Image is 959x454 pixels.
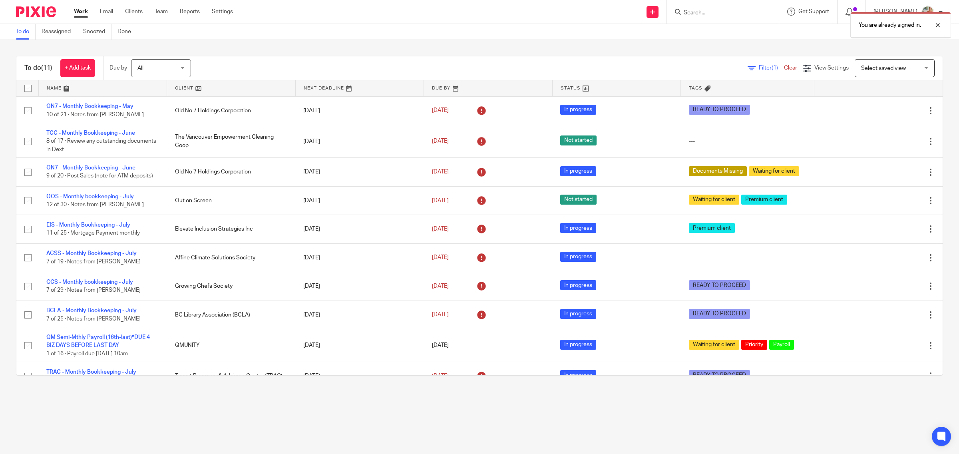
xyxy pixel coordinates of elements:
[167,329,296,362] td: QMUNITY
[16,6,56,17] img: Pixie
[689,105,750,115] span: READY TO PROCEED
[432,373,449,379] span: [DATE]
[560,166,596,176] span: In progress
[689,86,702,90] span: Tags
[689,370,750,380] span: READY TO PROCEED
[560,105,596,115] span: In progress
[167,125,296,157] td: The Vancouver Empowerment Cleaning Coop
[295,186,424,215] td: [DATE]
[16,24,36,40] a: To do
[772,65,778,71] span: (1)
[155,8,168,16] a: Team
[432,255,449,261] span: [DATE]
[83,24,111,40] a: Snoozed
[180,8,200,16] a: Reports
[295,272,424,301] td: [DATE]
[74,8,88,16] a: Work
[167,272,296,301] td: Growing Chefs Society
[432,342,449,348] span: [DATE]
[432,283,449,289] span: [DATE]
[432,312,449,318] span: [DATE]
[46,308,137,313] a: BCLA - Monthly Bookkeeping - July
[689,309,750,319] span: READY TO PROCEED
[689,223,735,233] span: Premium client
[759,65,784,71] span: Filter
[432,169,449,175] span: [DATE]
[432,108,449,113] span: [DATE]
[689,254,806,262] div: ---
[560,252,596,262] span: In progress
[560,280,596,290] span: In progress
[167,362,296,390] td: Tenant Resource & Advisory Centre (TRAC)
[46,173,153,179] span: 9 of 20 · Post Sales (note for ATM deposits)
[46,139,156,153] span: 8 of 17 · Review any outstanding documents in Dext
[167,158,296,186] td: Old No 7 Holdings Corporation
[814,65,849,71] span: View Settings
[295,158,424,186] td: [DATE]
[46,231,140,236] span: 11 of 25 · Mortgage Payment monthly
[109,64,127,72] p: Due by
[46,279,133,285] a: GCS - Monthly bookkeeping - July
[212,8,233,16] a: Settings
[167,215,296,243] td: Elevate Inclusion Strategies Inc
[137,66,143,71] span: All
[741,195,787,205] span: Premium client
[60,59,95,77] a: + Add task
[689,195,739,205] span: Waiting for client
[46,259,141,265] span: 7 of 19 · Notes from [PERSON_NAME]
[784,65,797,71] a: Clear
[560,195,597,205] span: Not started
[46,104,133,109] a: ON7 - Monthly Bookkeeping - May
[689,340,739,350] span: Waiting for client
[167,186,296,215] td: Out on Screen
[560,340,596,350] span: In progress
[167,243,296,272] td: Affine Climate Solutions Society
[295,125,424,157] td: [DATE]
[46,130,135,136] a: TCC - Monthly Bookkeeping - June
[125,8,143,16] a: Clients
[861,66,906,71] span: Select saved view
[859,21,921,29] p: You are already signed in.
[295,362,424,390] td: [DATE]
[295,329,424,362] td: [DATE]
[46,202,144,207] span: 12 of 30 · Notes from [PERSON_NAME]
[167,301,296,329] td: BC Library Association (BCLA)
[560,309,596,319] span: In progress
[46,194,134,199] a: OOS - Monthly bookkeeping - July
[295,96,424,125] td: [DATE]
[432,226,449,232] span: [DATE]
[117,24,137,40] a: Done
[46,165,135,171] a: ON7 - Monthly Bookkeeping - June
[560,370,596,380] span: In progress
[167,96,296,125] td: Old No 7 Holdings Corporation
[46,222,130,228] a: EIS - Monthly Bookkeeping - July
[295,243,424,272] td: [DATE]
[295,215,424,243] td: [DATE]
[921,6,934,18] img: MIC.jpg
[42,24,77,40] a: Reassigned
[689,166,747,176] span: Documents Missing
[749,166,799,176] span: Waiting for client
[432,198,449,203] span: [DATE]
[560,135,597,145] span: Not started
[46,335,150,348] a: QM Semi-Mthly Payroll (16th-last)*DUE 4 BIZ DAYS BEFORE LAST DAY
[432,138,449,144] span: [DATE]
[24,64,52,72] h1: To do
[560,223,596,233] span: In progress
[46,112,144,117] span: 10 of 21 · Notes from [PERSON_NAME]
[741,340,767,350] span: Priority
[46,369,136,375] a: TRAC - Monthly Bookkeeping - July
[46,287,141,293] span: 7 of 29 · Notes from [PERSON_NAME]
[46,351,128,356] span: 1 of 16 · Payroll due [DATE] 10am
[100,8,113,16] a: Email
[295,301,424,329] td: [DATE]
[46,316,141,322] span: 7 of 25 · Notes from [PERSON_NAME]
[689,280,750,290] span: READY TO PROCEED
[689,137,806,145] div: ---
[41,65,52,71] span: (11)
[46,251,137,256] a: ACSS - Monthly Bookkeeping - July
[769,340,794,350] span: Payroll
